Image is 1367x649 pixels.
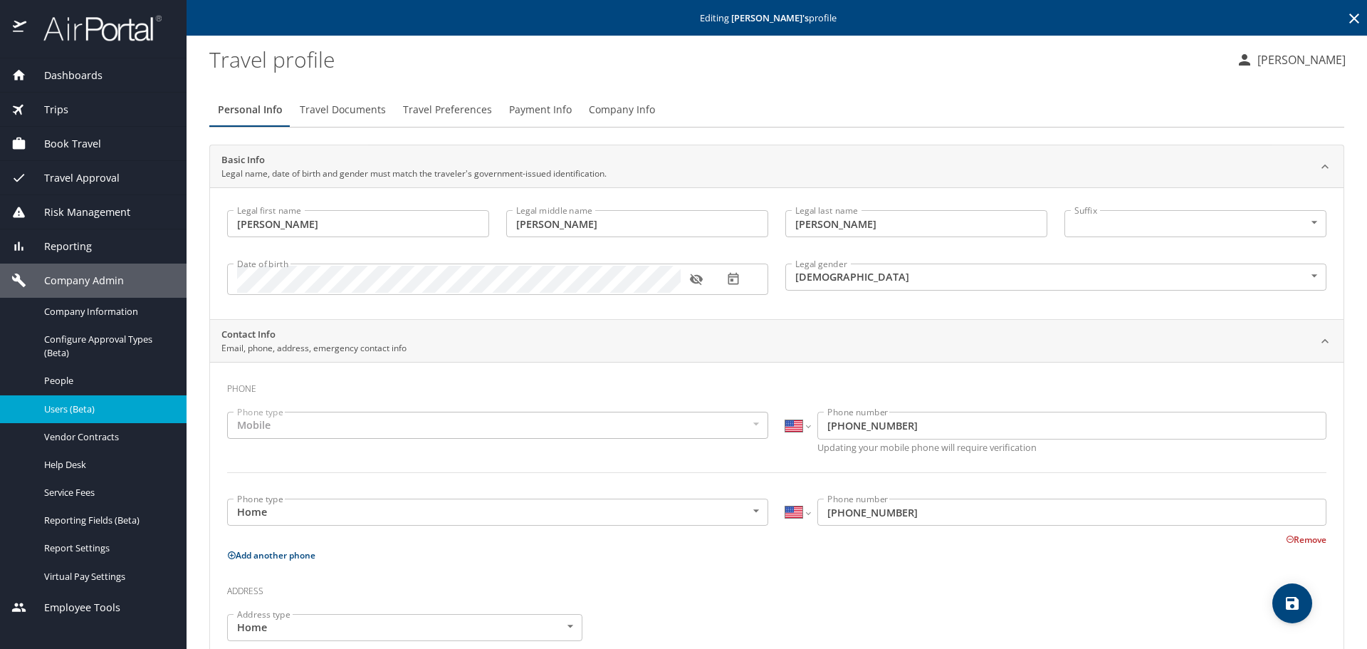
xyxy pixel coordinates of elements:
[44,514,169,527] span: Reporting Fields (Beta)
[221,153,607,167] h2: Basic Info
[1230,47,1351,73] button: [PERSON_NAME]
[44,570,169,583] span: Virtual Pay Settings
[817,443,1326,452] p: Updating your mobile phone will require verification
[218,101,283,119] span: Personal Info
[300,101,386,119] span: Travel Documents
[13,14,28,42] img: icon-airportal.png
[26,68,103,83] span: Dashboards
[44,333,169,360] span: Configure Approval Types (Beta)
[221,328,407,342] h2: Contact Info
[44,541,169,555] span: Report Settings
[209,37,1225,81] h1: Travel profile
[589,101,655,119] span: Company Info
[509,101,572,119] span: Payment Info
[44,305,169,318] span: Company Information
[26,204,130,220] span: Risk Management
[1064,210,1326,237] div: ​
[26,273,124,289] span: Company Admin
[44,458,169,472] span: Help Desk
[221,342,407,355] p: Email, phone, address, emergency contact info
[44,374,169,388] span: People
[44,486,169,499] span: Service Fees
[1253,51,1346,68] p: [PERSON_NAME]
[1272,583,1312,623] button: save
[785,264,1326,291] div: [DEMOGRAPHIC_DATA]
[403,101,492,119] span: Travel Preferences
[26,136,101,152] span: Book Travel
[227,614,582,641] div: Home
[26,170,120,186] span: Travel Approval
[26,102,68,118] span: Trips
[28,14,162,42] img: airportal-logo.png
[227,412,768,439] div: Mobile
[26,239,92,254] span: Reporting
[44,430,169,444] span: Vendor Contracts
[227,499,768,526] div: Home
[227,373,1326,398] h3: Phone
[210,145,1344,188] div: Basic InfoLegal name, date of birth and gender must match the traveler's government-issued identi...
[1286,534,1326,546] button: Remove
[209,93,1344,127] div: Profile
[210,187,1344,319] div: Basic InfoLegal name, date of birth and gender must match the traveler's government-issued identi...
[26,600,120,616] span: Employee Tools
[210,320,1344,363] div: Contact InfoEmail, phone, address, emergency contact info
[191,14,1363,23] p: Editing profile
[227,549,315,561] button: Add another phone
[227,576,1326,600] h3: Address
[221,167,607,180] p: Legal name, date of birth and gender must match the traveler's government-issued identification.
[731,11,809,24] strong: [PERSON_NAME] 's
[44,403,169,416] span: Users (Beta)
